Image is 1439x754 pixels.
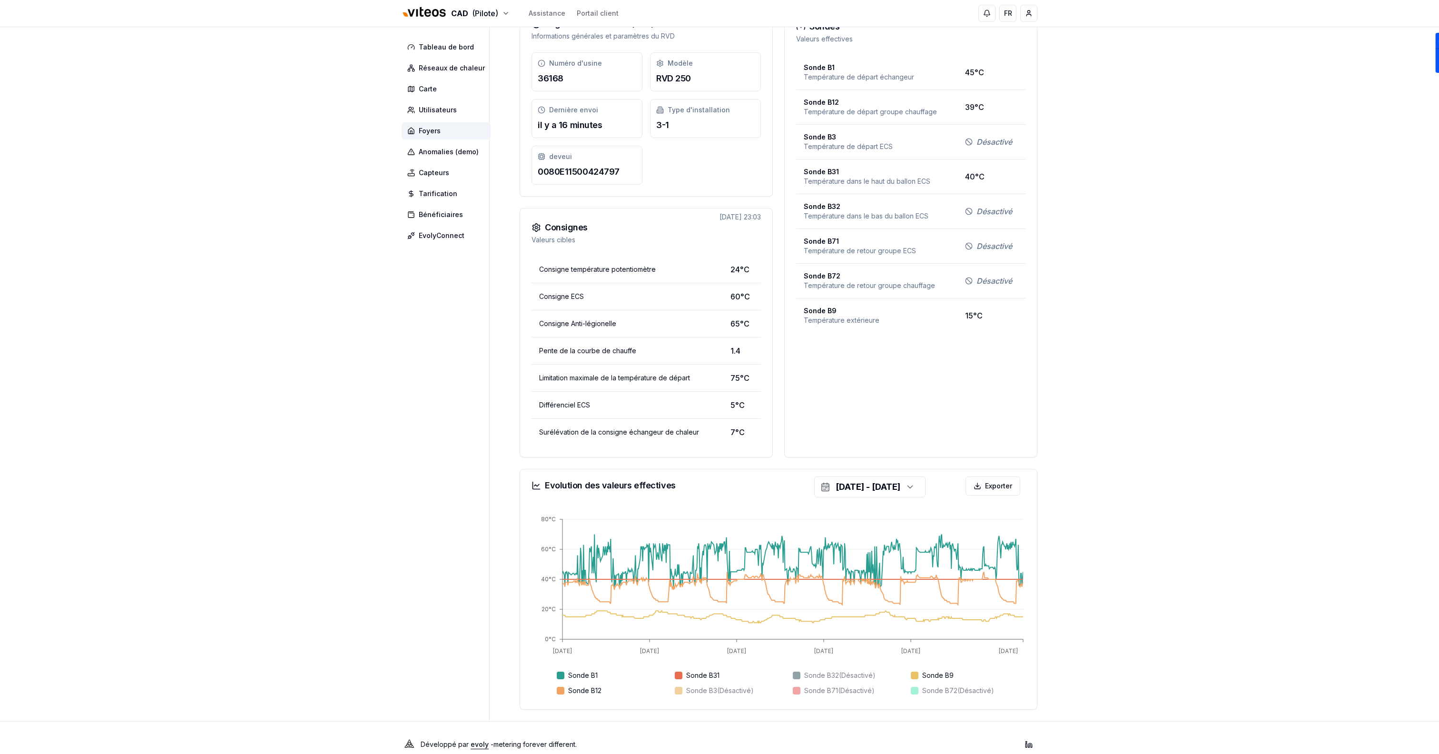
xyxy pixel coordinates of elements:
span: Carte [419,84,437,94]
span: 75°C [730,372,749,384]
span: 45°C [965,67,984,78]
a: Carte [402,80,494,98]
span: Tarification [419,189,457,198]
p: Valeurs effectives [796,34,1025,44]
span: Foyers [419,126,441,136]
span: Température de retour groupe chauffage [804,281,950,290]
span: (Pilote) [472,8,498,19]
span: 24°C [730,264,749,275]
span: Anomalies (demo) [419,147,479,157]
span: Désactivé [976,206,1012,217]
span: Modèle [668,59,693,68]
span: Type d'installation [668,105,730,115]
td: Consigne Anti-légionelle [532,310,723,337]
tspan: [DATE] [727,647,746,655]
span: Température dans le haut du ballon ECS [804,177,950,186]
span: Réseaux de chaleur [419,63,485,73]
span: Capteurs [419,168,449,178]
span: Température extérieure [804,316,950,325]
span: Température de départ groupe chauffage [804,107,950,117]
span: Température de départ ECS [804,142,950,151]
span: Désactivé [976,240,1012,252]
tspan: 80°C [541,516,556,523]
td: Pente de la courbe de chauffe [532,337,723,365]
span: Sonde B72 [804,271,950,281]
p: il y a 16 minutes [538,119,636,132]
span: Sonde B32 [804,202,950,211]
span: 39°C [965,101,984,113]
button: Exporter [966,476,1020,496]
span: Sonde B9 [804,306,950,316]
a: Foyers [402,122,494,139]
span: Sonde B1 [568,671,598,680]
span: FR [1004,9,1012,18]
a: Assistance [529,9,565,18]
img: Viteos - CAD Logo [402,1,447,24]
a: Utilisateurs [402,101,494,119]
span: 15°C [965,310,983,321]
span: Désactivé [976,136,1012,148]
span: Dernière envoi [549,105,598,115]
a: Bénéficiaires [402,206,494,223]
a: Tableau de bord [402,39,494,56]
span: deveui [549,152,572,161]
div: [DATE] - [DATE] [836,480,900,494]
span: Sonde B71 [804,237,950,246]
tspan: 20°C [542,605,556,613]
span: 40°C [965,171,985,182]
span: Sonde B3 (Désactivé) [686,686,754,695]
tspan: [DATE] [640,647,659,655]
tspan: [DATE] [814,647,833,655]
span: CAD [451,8,468,19]
span: Bénéficiaires [419,210,463,219]
span: 5°C [730,399,745,411]
td: Consigne température potentiomètre [532,256,723,283]
tspan: [DATE] [553,647,572,655]
button: [DATE] - [DATE] [814,476,926,497]
h3: Consignes [532,223,761,232]
p: RVD 250 [656,72,755,85]
tspan: [DATE] [901,647,920,655]
span: Température dans le bas du ballon ECS [804,211,950,221]
p: 0080E11500424797 [538,165,636,179]
span: Sonde B9 [922,671,954,680]
span: Sonde B12 [568,686,601,695]
p: 36168 [538,72,636,85]
a: Portail client [577,9,619,18]
td: Consigne ECS [532,283,723,310]
td: Limitation maximale de la température de départ [532,365,723,392]
span: Numéro d'usine [549,59,602,68]
span: Tableau de bord [419,42,474,52]
span: Sonde B1 [804,63,950,72]
span: 1.4 [730,345,740,357]
td: Différenciel ECS [532,392,723,419]
span: Température de départ échangeur [804,72,950,82]
span: 7°C [730,427,745,438]
span: Sonde B71 (Désactivé) [804,686,875,695]
a: EvolyConnect [402,227,494,244]
a: evoly [471,740,489,748]
span: Sonde B12 [804,98,950,107]
a: Capteurs [402,164,494,181]
a: Réseaux de chaleur [402,60,494,77]
p: 3-1 [656,119,755,132]
span: Désactivé [976,275,1012,287]
tspan: 40°C [541,575,556,583]
a: Tarification [402,185,494,202]
span: Sonde B32 (Désactivé) [804,671,876,680]
span: 65°C [730,318,749,329]
span: Utilisateurs [419,105,457,115]
span: Sonde B72 (Désactivé) [922,686,994,695]
button: CAD(Pilote) [402,3,510,24]
span: Température de retour groupe ECS [804,246,950,256]
span: Sonde B31 [804,167,950,177]
tspan: [DATE] [999,647,1018,655]
tspan: 60°C [541,546,556,553]
tspan: 0°C [545,635,556,643]
div: [DATE] 23:03 [719,212,761,222]
p: Informations générales et paramètres du RVD [532,31,761,41]
button: FR [999,5,1016,22]
span: Sonde B31 [686,671,719,680]
span: EvolyConnect [419,231,464,240]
